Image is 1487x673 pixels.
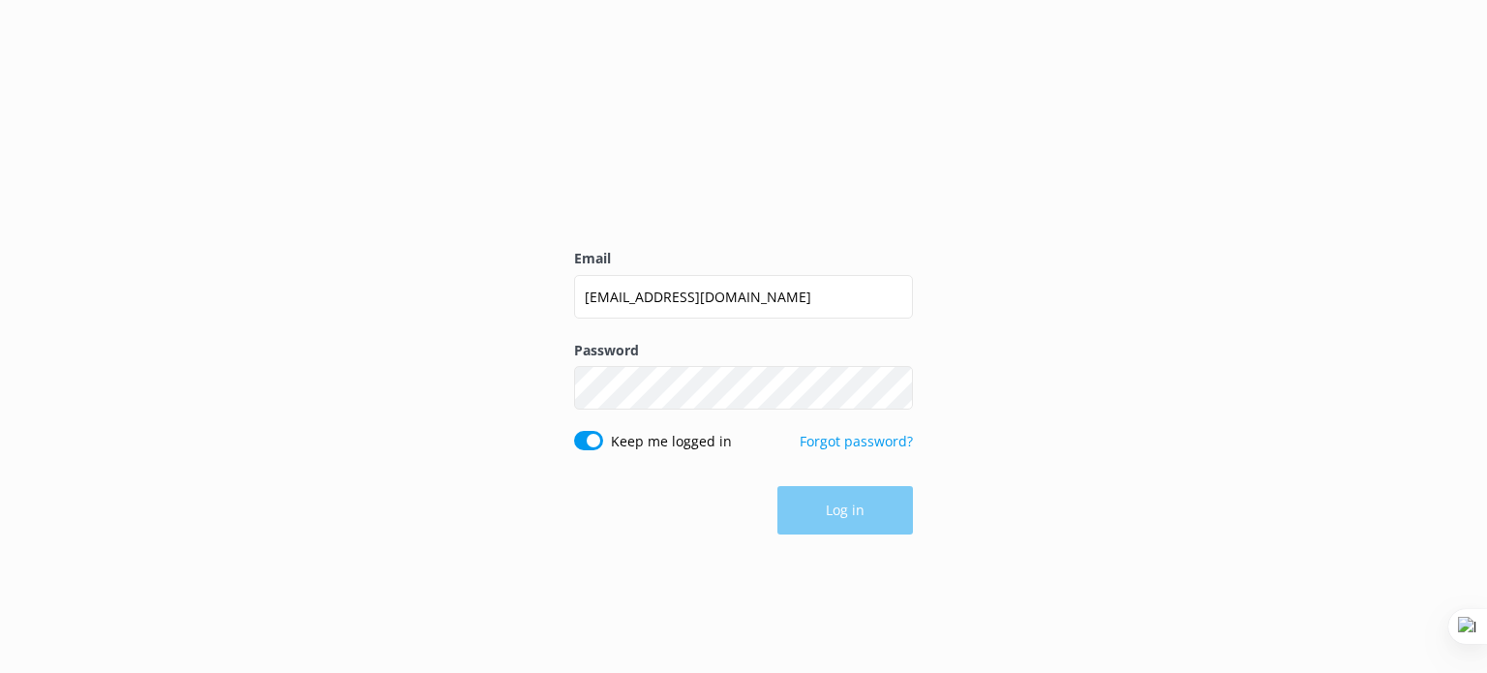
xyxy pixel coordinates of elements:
[574,340,913,361] label: Password
[574,248,913,269] label: Email
[611,431,732,452] label: Keep me logged in
[874,369,913,408] button: Show password
[574,275,913,319] input: user@emailaddress.com
[800,432,913,450] a: Forgot password?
